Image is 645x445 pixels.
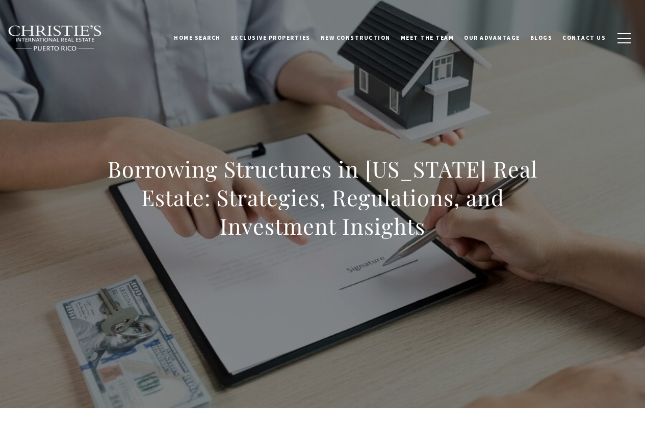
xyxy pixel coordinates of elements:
[226,25,316,51] a: Exclusive Properties
[562,34,606,41] span: Contact Us
[169,25,226,51] a: Home Search
[525,25,558,51] a: Blogs
[8,25,102,52] img: Christie's International Real Estate black text logo
[98,155,548,240] h1: Borrowing Structures in [US_STATE] Real Estate: Strategies, Regulations, and Investment Insights
[316,25,396,51] a: New Construction
[530,34,553,41] span: Blogs
[464,34,520,41] span: Our Advantage
[321,34,391,41] span: New Construction
[231,34,311,41] span: Exclusive Properties
[396,25,459,51] a: Meet the Team
[459,25,525,51] a: Our Advantage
